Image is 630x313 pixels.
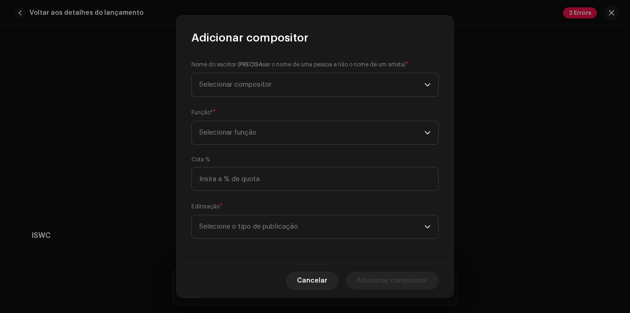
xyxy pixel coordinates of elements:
small: Função* [191,108,213,117]
span: Cancelar [297,272,327,290]
button: Adicionar compositor [346,272,439,290]
label: Cota % [191,156,210,163]
span: Selecione o tipo de publicação [199,215,424,238]
div: dropdown trigger [424,73,431,96]
div: dropdown trigger [424,121,431,144]
span: Selecionar compositor [199,73,424,96]
button: Cancelar [286,272,339,290]
strong: PRECISA [239,62,262,67]
span: Selecionar compositor [199,81,272,88]
div: dropdown trigger [424,215,431,238]
input: Insira a % de quota [191,167,439,191]
small: Nome do escritor ( ser o nome de uma pessoa e não o nome de um artista) [191,60,406,69]
span: Adicionar compositor [191,30,309,45]
span: Selecionar função [199,121,424,144]
small: Editoração [191,202,220,211]
span: Adicionar compositor [357,272,428,290]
